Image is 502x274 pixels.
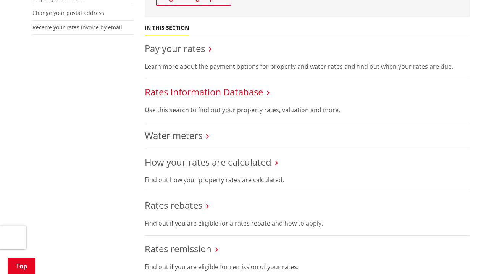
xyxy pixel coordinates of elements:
[32,9,104,16] a: Change your postal address
[145,105,470,114] p: Use this search to find out your property rates, valuation and more.
[145,25,189,31] h5: In this section
[145,242,211,255] a: Rates remission
[145,156,271,168] a: How your rates are calculated
[467,242,494,269] iframe: Messenger Launcher
[145,85,263,98] a: Rates Information Database
[8,258,35,274] a: Top
[145,199,202,211] a: Rates rebates
[145,129,202,142] a: Water meters
[145,175,470,184] p: Find out how your property rates are calculated.
[145,42,205,55] a: Pay your rates
[145,219,470,228] p: Find out if you are eligible for a rates rebate and how to apply.
[145,262,470,271] p: Find out if you are eligible for remission of your rates.
[145,62,470,71] p: Learn more about the payment options for property and water rates and find out when your rates ar...
[32,24,122,31] a: Receive your rates invoice by email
